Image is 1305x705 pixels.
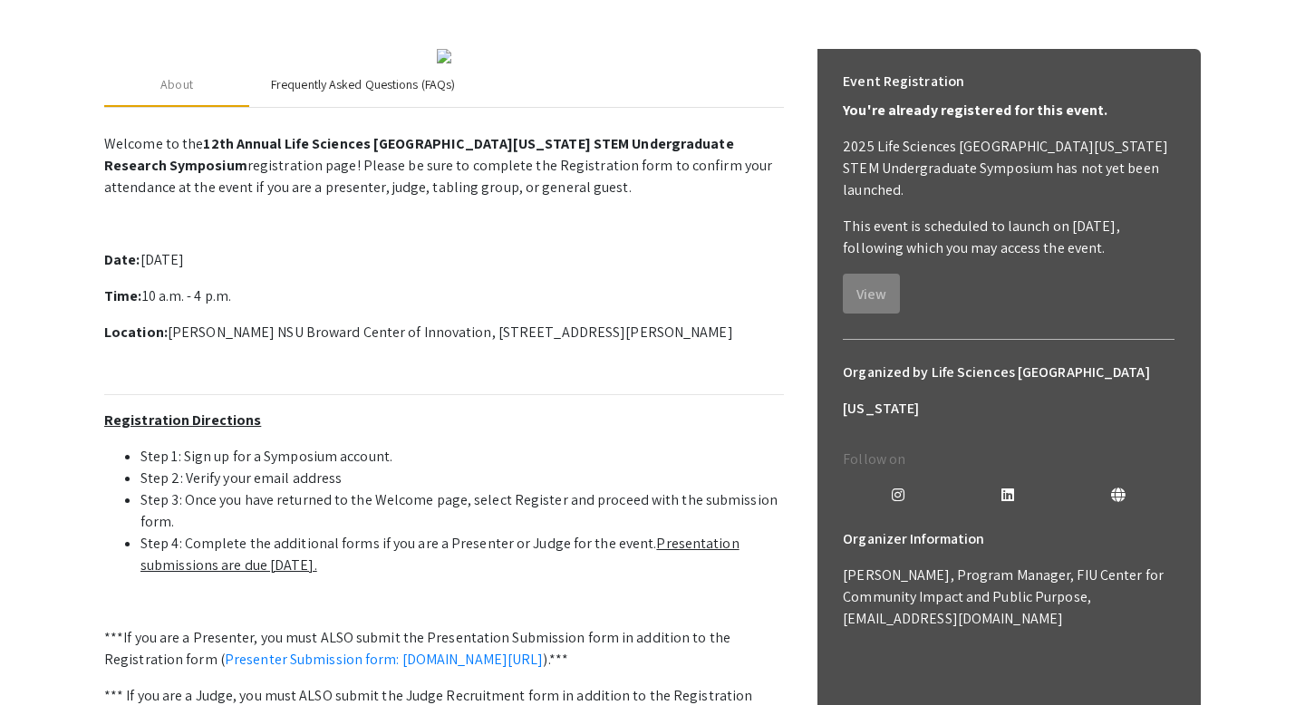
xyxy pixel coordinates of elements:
[104,410,261,430] u: Registration Directions
[437,49,451,63] img: 32153a09-f8cb-4114-bf27-cfb6bc84fc69.png
[843,100,1174,121] p: You're already registered for this event.
[104,627,784,671] p: ***If you are a Presenter, you must ALSO submit the Presentation Submission form in addition to t...
[843,136,1174,201] p: 2025 Life Sciences [GEOGRAPHIC_DATA][US_STATE] STEM Undergraduate Symposium has not yet been laun...
[140,533,784,576] li: Step 4: Complete the additional forms if you are a Presenter or Judge for the event.
[104,249,784,271] p: [DATE]
[843,354,1174,427] h6: Organized by Life Sciences [GEOGRAPHIC_DATA][US_STATE]
[843,565,1174,630] p: [PERSON_NAME], Program Manager, FIU Center for Community Impact and Public Purpose, [EMAIL_ADDRES...
[104,250,140,269] strong: Date:
[140,446,784,468] li: Step 1: Sign up for a Symposium account.
[104,322,784,343] p: [PERSON_NAME] NSU Broward Center of Innovation, [STREET_ADDRESS][PERSON_NAME]
[140,534,739,575] u: Presentation submissions are due [DATE].
[140,489,784,533] li: Step 3: Once you have returned to the Welcome page, select Register and proceed with the submissi...
[843,274,900,314] button: View
[104,285,784,307] p: 10 a.m. - 4 p.m.
[160,75,193,94] div: About
[14,623,77,691] iframe: Chat
[843,216,1174,259] p: This event is scheduled to launch on [DATE], following which you may access the event.
[140,468,784,489] li: Step 2: Verify your email address
[843,63,964,100] h6: Event Registration
[843,449,1174,470] p: Follow on
[104,134,734,175] strong: 12th Annual Life Sciences [GEOGRAPHIC_DATA][US_STATE] STEM Undergraduate Research Symposium
[104,133,784,198] p: Welcome to the registration page! Please be sure to complete the Registration form to confirm you...
[271,75,455,94] div: Frequently Asked Questions (FAQs)
[104,323,168,342] strong: Location:
[225,650,544,669] a: Presenter Submission form: [DOMAIN_NAME][URL]
[843,521,1174,557] h6: Organizer Information
[104,286,142,305] strong: Time:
